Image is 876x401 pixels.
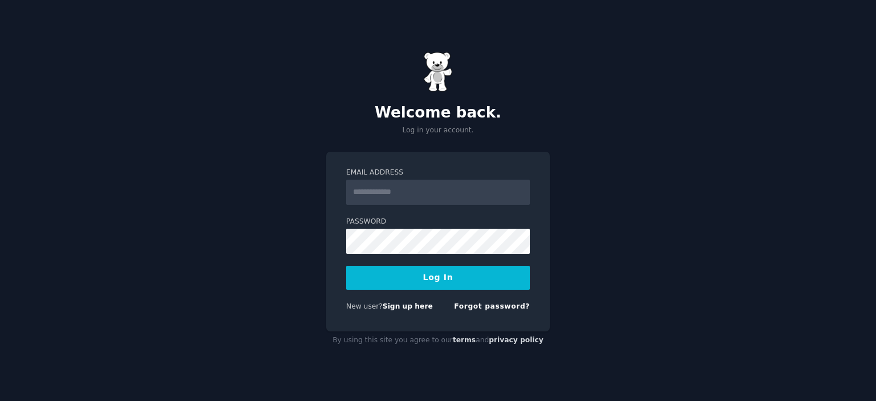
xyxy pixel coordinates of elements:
[326,104,550,122] h2: Welcome back.
[326,331,550,350] div: By using this site you agree to our and
[326,125,550,136] p: Log in your account.
[346,217,530,227] label: Password
[489,336,544,344] a: privacy policy
[453,336,476,344] a: terms
[454,302,530,310] a: Forgot password?
[346,168,530,178] label: Email Address
[383,302,433,310] a: Sign up here
[424,52,452,92] img: Gummy Bear
[346,266,530,290] button: Log In
[346,302,383,310] span: New user?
